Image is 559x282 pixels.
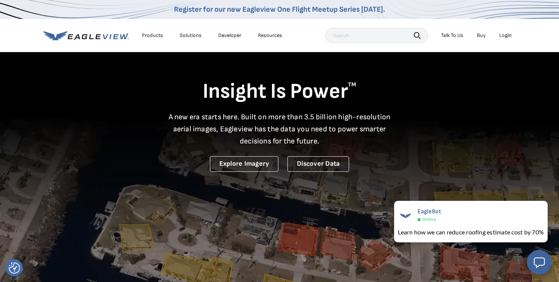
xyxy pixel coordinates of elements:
div: Products [142,32,163,39]
a: Developer [218,32,241,39]
input: Search [325,28,428,43]
img: Revisit consent button [9,262,20,274]
button: Open chat window [527,250,551,274]
div: Resources [258,32,282,39]
a: Explore Imagery [210,156,279,172]
sup: TM [348,81,356,88]
span: EagleBot [418,208,441,215]
div: Solutions [180,32,202,39]
div: Talk To Us [441,32,463,39]
button: Consent Preferences [9,262,20,274]
div: Learn how we can reduce roofing estimate cost by 70% [398,228,544,237]
div: Login [499,32,512,39]
h1: Insight Is Power [43,79,516,105]
p: A new era starts here. Built on more than 3.5 billion high-resolution aerial images, Eagleview ha... [164,111,395,147]
a: Buy [477,32,486,39]
span: Online [422,217,436,222]
a: Register for our new Eagleview One Flight Meetup Series [DATE]. [174,5,385,14]
a: Discover Data [287,156,349,172]
img: EagleBot [398,208,413,223]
